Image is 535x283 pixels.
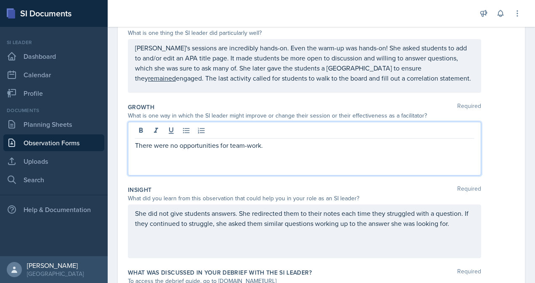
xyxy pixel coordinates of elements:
div: Help & Documentation [3,201,104,218]
p: She did not give students answers. She redirected them to their notes each time they struggled wi... [135,208,474,228]
a: Calendar [3,66,104,83]
u: remained [148,73,176,83]
label: Insight [128,186,151,194]
a: Observation Forms [3,134,104,151]
a: Profile [3,85,104,102]
div: What did you learn from this observation that could help you in your role as an SI leader? [128,194,481,203]
label: What was discussed in your debrief with the SI Leader? [128,268,312,277]
a: Planning Sheets [3,116,104,133]
div: What is one thing the SI leader did particularly well? [128,29,481,37]
span: Required [457,268,481,277]
div: [PERSON_NAME] [27,261,84,270]
label: Growth [128,103,154,111]
div: [GEOGRAPHIC_DATA] [27,270,84,278]
span: Required [457,103,481,111]
a: Search [3,171,104,188]
div: What is one way in which the SI leader might improve or change their session or their effectivene... [128,111,481,120]
p: [PERSON_NAME]'s sessions are incredibly hands-on. Even the warm-up was hands-on! She asked studen... [135,43,474,83]
p: There were no opportunities for team-work. [135,140,474,150]
span: Required [457,186,481,194]
a: Dashboard [3,48,104,65]
div: Documents [3,107,104,114]
a: Uploads [3,153,104,170]
div: Si leader [3,39,104,46]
